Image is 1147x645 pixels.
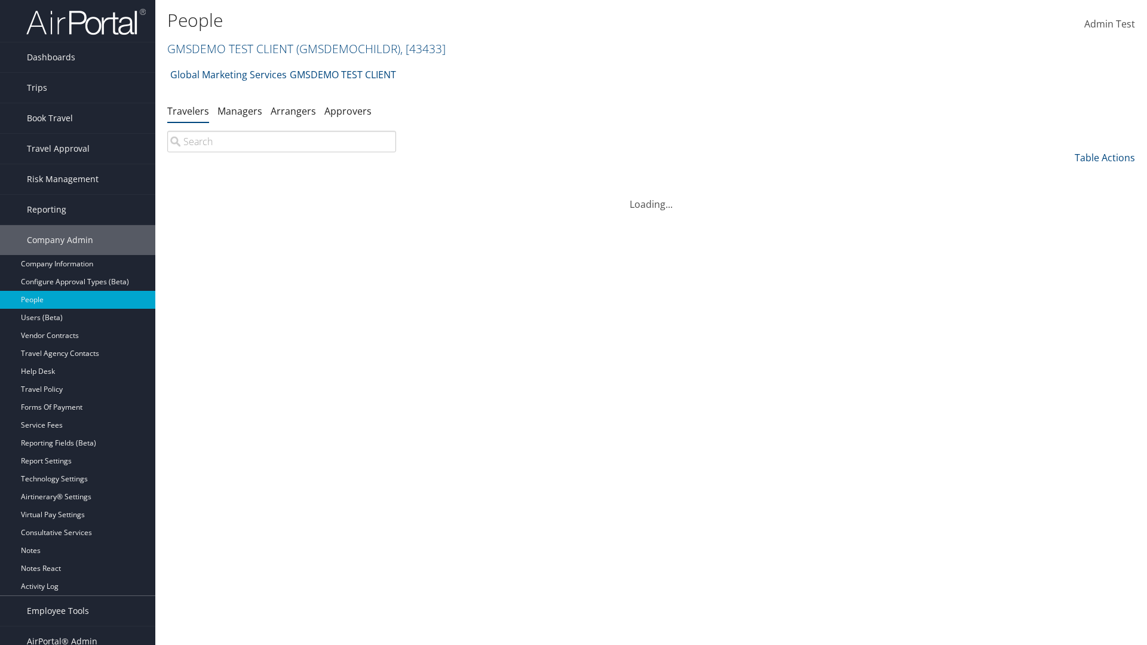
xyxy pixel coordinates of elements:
span: ( GMSDEMOCHILDR ) [296,41,400,57]
a: Managers [217,105,262,118]
span: Admin Test [1084,17,1135,30]
span: Reporting [27,195,66,225]
h1: People [167,8,812,33]
a: Arrangers [271,105,316,118]
span: Risk Management [27,164,99,194]
span: Dashboards [27,42,75,72]
img: airportal-logo.png [26,8,146,36]
a: Travelers [167,105,209,118]
a: Approvers [324,105,372,118]
span: Travel Approval [27,134,90,164]
a: GMSDEMO TEST CLIENT [167,41,446,57]
a: Admin Test [1084,6,1135,43]
span: Trips [27,73,47,103]
input: Search [167,131,396,152]
span: Employee Tools [27,596,89,626]
div: Loading... [167,183,1135,211]
span: Company Admin [27,225,93,255]
span: , [ 43433 ] [400,41,446,57]
a: Global Marketing Services [170,63,287,87]
a: GMSDEMO TEST CLIENT [290,63,396,87]
span: Book Travel [27,103,73,133]
a: Table Actions [1075,151,1135,164]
